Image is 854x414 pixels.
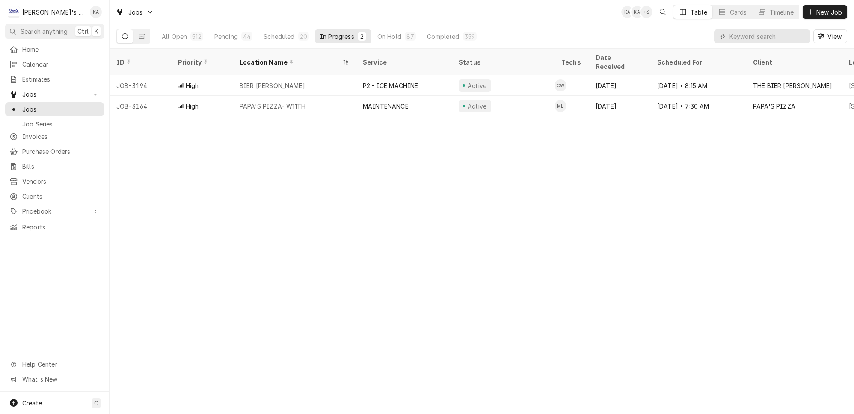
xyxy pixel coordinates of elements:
div: THE BIER [PERSON_NAME] [753,81,833,90]
span: Bills [22,162,100,171]
a: Reports [5,220,104,234]
div: On Hold [377,32,401,41]
div: Location Name [240,58,341,67]
div: Timeline [770,8,794,17]
a: Jobs [5,102,104,116]
div: Korey Austin's Avatar [631,6,643,18]
a: Bills [5,159,104,173]
div: [DATE] • 8:15 AM [650,75,746,96]
a: Invoices [5,129,104,144]
span: Purchase Orders [22,147,100,156]
button: New Job [803,5,847,19]
div: In Progress [320,32,354,41]
div: Table [691,8,707,17]
div: Pending [214,32,238,41]
a: Go to Pricebook [5,204,104,218]
div: ID [116,58,163,67]
input: Keyword search [729,29,806,43]
span: Vendors [22,177,100,186]
div: BIER [PERSON_NAME] [240,81,305,90]
div: Korey Austin's Avatar [621,6,633,18]
div: Korey Austin's Avatar [90,6,102,18]
span: Jobs [22,90,87,99]
div: JOB-3164 [110,96,171,116]
a: Go to Jobs [112,5,157,19]
div: [DATE] • 7:30 AM [650,96,746,116]
a: Vendors [5,174,104,188]
div: Clay's Refrigeration's Avatar [8,6,20,18]
span: High [186,81,199,90]
span: New Job [815,8,844,17]
span: Ctrl [77,27,89,36]
span: View [826,32,843,41]
div: CW [555,79,566,91]
span: K [95,27,98,36]
div: C [8,6,20,18]
div: KA [631,6,643,18]
span: Create [22,399,42,407]
span: Reports [22,223,100,232]
span: Calendar [22,60,100,69]
span: Clients [22,192,100,201]
div: Cameron Ward's Avatar [555,79,566,91]
div: Active [466,102,488,111]
div: Techs [561,58,582,67]
a: Clients [5,189,104,203]
div: All Open [162,32,187,41]
span: What's New [22,375,99,384]
a: Go to Jobs [5,87,104,101]
div: Cards [730,8,747,17]
div: [PERSON_NAME]'s Refrigeration [22,8,85,17]
button: Open search [656,5,670,19]
span: Invoices [22,132,100,141]
div: Date Received [596,53,642,71]
div: Status [459,58,546,67]
div: PAPA'S PIZZA- W11TH [240,102,305,111]
div: KA [90,6,102,18]
span: Job Series [22,120,100,129]
button: Search anythingCtrlK [5,24,104,39]
span: Jobs [22,105,100,114]
div: Active [466,81,488,90]
div: Scheduled [264,32,294,41]
a: Estimates [5,72,104,86]
span: Home [22,45,100,54]
div: Priority [178,58,224,67]
div: Client [753,58,833,67]
div: 2 [359,32,365,41]
button: View [813,29,847,43]
div: + 6 [640,6,652,18]
div: 512 [192,32,201,41]
div: P2 - ICE MACHINE [363,81,418,90]
div: 87 [406,32,414,41]
div: 20 [300,32,307,41]
span: High [186,102,199,111]
a: Home [5,42,104,56]
span: C [94,399,98,408]
div: KA [621,6,633,18]
a: Go to What's New [5,372,104,386]
div: ML [555,100,566,112]
div: Completed [427,32,459,41]
div: [DATE] [589,96,650,116]
div: JOB-3194 [110,75,171,96]
span: Estimates [22,75,100,84]
a: Job Series [5,117,104,131]
div: PAPA'S PIZZA [753,102,795,111]
div: Service [363,58,443,67]
div: MAINTENANCE [363,102,409,111]
span: Help Center [22,360,99,369]
span: Search anything [21,27,68,36]
div: 44 [243,32,251,41]
div: Mikah Levitt-Freimuth's Avatar [555,100,566,112]
span: Jobs [128,8,143,17]
div: 359 [465,32,475,41]
a: Calendar [5,57,104,71]
div: Scheduled For [657,58,738,67]
span: Pricebook [22,207,87,216]
a: Purchase Orders [5,144,104,159]
div: [DATE] [589,75,650,96]
a: Go to Help Center [5,357,104,371]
